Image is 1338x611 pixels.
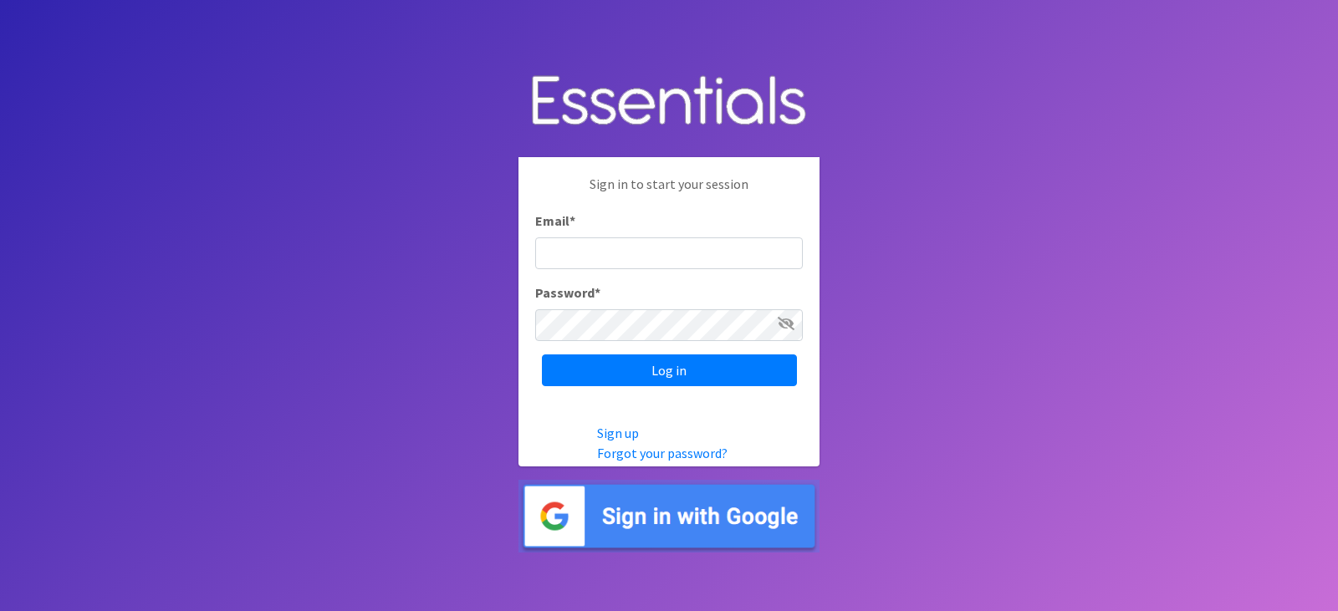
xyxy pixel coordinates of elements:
label: Email [535,211,575,231]
abbr: required [569,212,575,229]
a: Forgot your password? [597,445,728,461]
img: Human Essentials [518,59,820,145]
abbr: required [595,284,600,301]
input: Log in [542,354,797,386]
a: Sign up [597,425,639,441]
label: Password [535,283,600,303]
p: Sign in to start your session [535,174,803,211]
img: Sign in with Google [518,480,820,552]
